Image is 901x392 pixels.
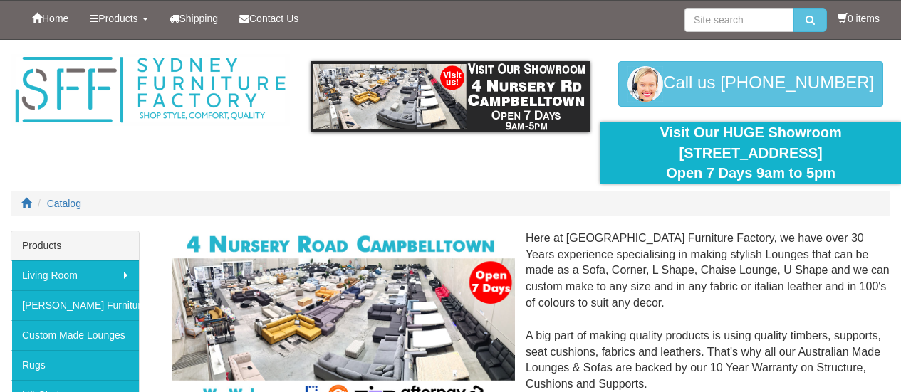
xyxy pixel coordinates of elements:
[42,13,68,24] span: Home
[611,122,890,184] div: Visit Our HUGE Showroom [STREET_ADDRESS] Open 7 Days 9am to 5pm
[249,13,298,24] span: Contact Us
[98,13,137,24] span: Products
[229,1,309,36] a: Contact Us
[11,320,139,350] a: Custom Made Lounges
[11,290,139,320] a: [PERSON_NAME] Furniture
[179,13,219,24] span: Shipping
[79,1,158,36] a: Products
[311,61,590,132] img: showroom.gif
[11,260,139,290] a: Living Room
[838,11,880,26] li: 0 items
[11,54,290,126] img: Sydney Furniture Factory
[21,1,79,36] a: Home
[159,1,229,36] a: Shipping
[684,8,793,32] input: Site search
[47,198,81,209] a: Catalog
[11,231,139,260] div: Products
[11,350,139,380] a: Rugs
